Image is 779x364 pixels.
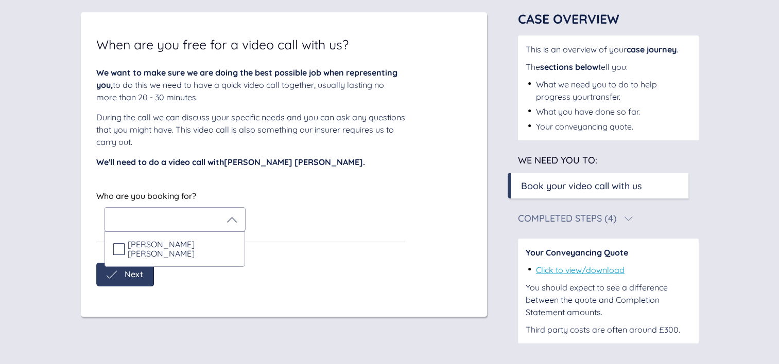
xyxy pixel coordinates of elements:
span: We want to make sure we are doing the best possible job when representing you, [96,67,397,90]
span: [PERSON_NAME] [PERSON_NAME] [128,240,237,259]
span: Who are you booking for? [96,191,196,201]
div: This is an overview of your . [526,43,691,56]
div: During the call we can discuss your specific needs and you can ask any questions that you might h... [96,111,405,148]
div: What we need you to do to help progress your transfer . [536,78,691,103]
span: Case Overview [518,11,619,27]
span: Next [125,269,143,279]
div: Book your video call with us [521,179,642,193]
div: Third party costs are often around £300. [526,323,691,336]
div: Your conveyancing quote. [536,120,633,133]
div: to do this we need to have a quick video call together, usually lasting no more than 20 - 30 minu... [96,66,405,103]
div: Completed Steps (4) [518,214,617,223]
span: Your Conveyancing Quote [526,247,628,258]
span: sections below [540,62,598,72]
span: We need you to: [518,154,597,166]
span: case journey [627,44,677,54]
div: What you have done so far. [536,105,640,118]
a: Click to view/download [536,265,625,275]
div: The tell you: [526,61,691,73]
span: When are you free for a video call with us? [96,38,349,51]
span: We'll need to do a video call with [PERSON_NAME] [PERSON_NAME] . [96,157,365,167]
div: You should expect to see a difference between the quote and Completion Statement amounts. [526,281,691,318]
